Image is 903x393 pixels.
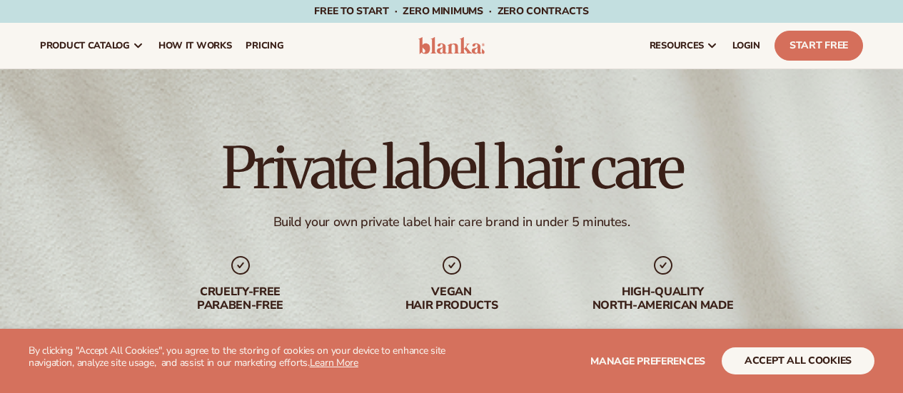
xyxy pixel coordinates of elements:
span: pricing [246,40,283,51]
div: High-quality North-american made [572,285,755,312]
a: How It Works [151,23,239,68]
button: Manage preferences [590,347,705,374]
p: By clicking "Accept All Cookies", you agree to the storing of cookies on your device to enhance s... [29,345,452,369]
div: Build your own private label hair care brand in under 5 minutes. [273,214,630,230]
button: accept all cookies [722,347,874,374]
a: product catalog [33,23,151,68]
a: LOGIN [725,23,767,68]
span: LOGIN [732,40,760,51]
div: Vegan hair products [360,285,543,312]
span: Free to start · ZERO minimums · ZERO contracts [314,4,588,18]
span: Manage preferences [590,354,705,368]
span: How It Works [158,40,232,51]
a: pricing [238,23,291,68]
a: Start Free [775,31,863,61]
img: logo [418,37,485,54]
a: resources [642,23,725,68]
h1: Private label hair care [221,140,682,197]
span: product catalog [40,40,130,51]
span: resources [650,40,704,51]
div: cruelty-free paraben-free [149,285,332,312]
a: Learn More [310,356,358,369]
